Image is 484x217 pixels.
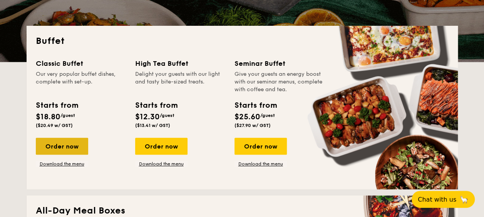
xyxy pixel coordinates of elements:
span: $18.80 [36,112,60,122]
span: ($27.90 w/ GST) [234,123,271,128]
div: Seminar Buffet [234,58,325,69]
span: /guest [60,113,75,118]
span: 🦙 [459,195,469,204]
div: Starts from [234,100,276,111]
div: Classic Buffet [36,58,126,69]
a: Download the menu [36,161,88,167]
div: Order now [36,138,88,155]
div: Order now [234,138,287,155]
span: Chat with us [418,196,456,203]
span: ($20.49 w/ GST) [36,123,73,128]
button: Chat with us🦙 [412,191,475,208]
span: ($13.41 w/ GST) [135,123,170,128]
div: Delight your guests with our light and tasty bite-sized treats. [135,70,225,93]
div: Starts from [135,100,177,111]
div: Our very popular buffet dishes, complete with set-up. [36,70,126,93]
span: $12.30 [135,112,160,122]
span: /guest [160,113,174,118]
a: Download the menu [234,161,287,167]
div: Give your guests an energy boost with our seminar menus, complete with coffee and tea. [234,70,325,93]
h2: Buffet [36,35,449,47]
div: High Tea Buffet [135,58,225,69]
a: Download the menu [135,161,188,167]
span: /guest [260,113,275,118]
div: Order now [135,138,188,155]
div: Starts from [36,100,78,111]
h2: All-Day Meal Boxes [36,205,449,217]
span: $25.60 [234,112,260,122]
